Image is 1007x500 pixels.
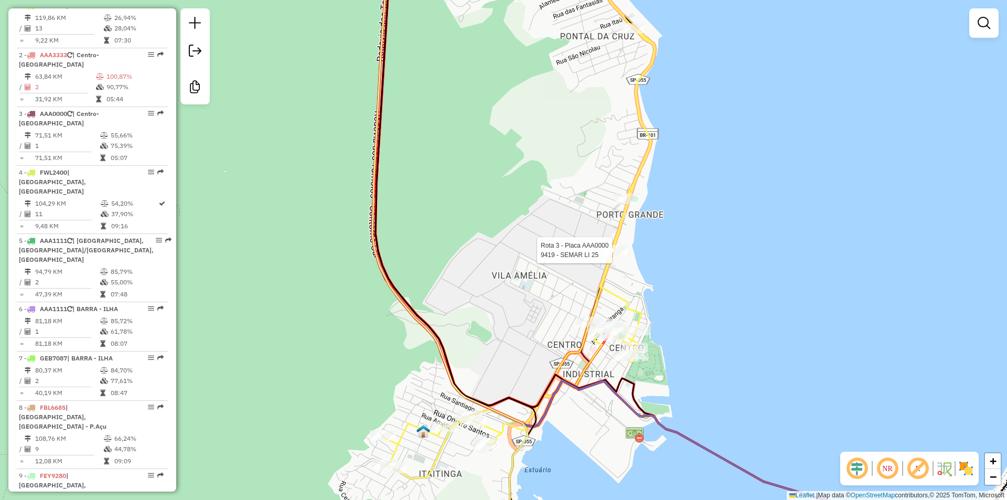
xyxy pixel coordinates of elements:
[35,267,100,277] td: 94,79 KM
[110,153,163,163] td: 05:07
[25,73,31,80] i: Distância Total
[35,338,100,349] td: 81,18 KM
[157,169,164,175] em: Rota exportada
[19,403,106,430] span: | [GEOGRAPHIC_DATA], [GEOGRAPHIC_DATA] - P.Açu
[114,35,164,46] td: 07:30
[101,223,106,229] i: Tempo total em rota
[25,367,31,374] i: Distância Total
[100,328,108,335] i: % de utilização da cubagem
[19,168,86,195] span: | [GEOGRAPHIC_DATA], [GEOGRAPHIC_DATA]
[19,456,24,466] td: =
[100,143,108,149] i: % de utilização da cubagem
[106,94,164,104] td: 05:44
[25,446,31,452] i: Total de Atividades
[148,51,154,58] em: Opções
[19,277,24,288] td: /
[787,491,1007,500] div: Map data © contributors,© 2025 TomTom, Microsoft
[67,306,72,312] i: Veículo já utilizado nesta sessão
[40,305,67,313] span: AAA1111
[106,82,164,92] td: 90,77%
[104,25,112,31] i: % de utilização da cubagem
[110,130,163,141] td: 55,66%
[35,82,95,92] td: 2
[104,37,109,44] i: Tempo total em rota
[416,424,430,438] img: IURI JESUS RODRIGUES DOS SANTOS - 101
[100,291,105,297] i: Tempo total em rota
[106,71,164,82] td: 100,87%
[851,492,895,499] a: OpenStreetMap
[104,15,112,21] i: % de utilização do peso
[35,221,100,231] td: 9,48 KM
[100,318,108,324] i: % de utilização do peso
[19,168,86,195] span: 4 -
[19,221,24,231] td: =
[148,472,154,478] em: Opções
[67,354,113,362] span: | BARRA - ILHA
[25,378,31,384] i: Total de Atividades
[985,453,1001,469] a: Zoom in
[185,40,206,64] a: Exportar sessão
[19,94,24,104] td: =
[96,96,101,102] i: Tempo total em rota
[844,456,870,481] span: Ocultar deslocamento
[35,316,100,326] td: 81,18 KM
[40,168,67,176] span: FWL2400
[148,305,154,312] em: Opções
[40,472,66,480] span: FEY9280
[25,132,31,139] i: Distância Total
[35,13,103,23] td: 119,86 KM
[100,378,108,384] i: % de utilização da cubagem
[111,198,158,209] td: 54,20%
[40,237,67,244] span: AAA1111
[40,110,67,118] span: AAA0000
[114,13,164,23] td: 26,94%
[185,77,206,100] a: Criar modelo
[110,316,163,326] td: 85,72%
[35,365,100,376] td: 80,37 KM
[111,209,158,219] td: 37,90%
[985,469,1001,485] a: Zoom out
[157,51,164,58] em: Rota exportada
[67,111,72,117] i: Veículo já utilizado nesta sessão
[936,460,952,477] img: Fluxo de ruas
[110,388,163,398] td: 08:47
[35,198,100,209] td: 104,29 KM
[875,456,900,481] span: Ocultar NR
[25,25,31,31] i: Total de Atividades
[19,35,24,46] td: =
[35,141,100,151] td: 1
[19,141,24,151] td: /
[19,376,24,386] td: /
[19,444,24,454] td: /
[100,367,108,374] i: % de utilização do peso
[19,153,24,163] td: =
[35,277,100,288] td: 2
[72,305,118,313] span: | BARRA - ILHA
[114,444,164,454] td: 44,78%
[110,365,163,376] td: 84,70%
[35,130,100,141] td: 71,51 KM
[165,237,172,243] em: Rota exportada
[35,456,103,466] td: 12,08 KM
[110,267,163,277] td: 85,79%
[19,209,24,219] td: /
[100,341,105,347] i: Tempo total em rota
[148,404,154,410] em: Opções
[148,169,154,175] em: Opções
[104,446,112,452] i: % de utilização da cubagem
[35,209,100,219] td: 11
[25,200,31,207] i: Distância Total
[111,221,158,231] td: 09:16
[40,403,66,411] span: FBL6685
[110,289,163,300] td: 07:48
[19,110,99,127] span: 3 -
[35,433,103,444] td: 108,76 KM
[19,403,106,430] span: 8 -
[148,355,154,361] em: Opções
[19,326,24,337] td: /
[25,318,31,324] i: Distância Total
[96,84,104,90] i: % de utilização da cubagem
[19,51,99,68] span: 2 -
[19,388,24,398] td: =
[19,305,118,313] span: 6 -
